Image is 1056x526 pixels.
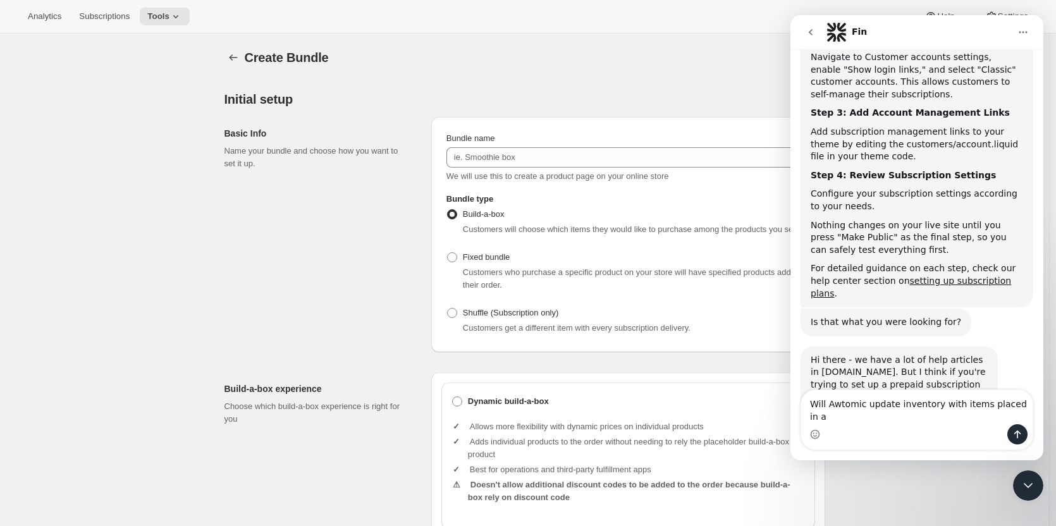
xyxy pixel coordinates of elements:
span: Customers will choose which items they would like to purchase among the products you select. [463,224,808,234]
b: Step 3: Add Account Management Links [20,92,219,102]
li: Best for operations and third-party fulfillment apps [468,463,805,476]
button: Bundles [224,49,242,66]
div: Configure your subscription settings according to your needs. [20,173,233,197]
textarea: Message… [11,375,242,409]
span: Settings [998,11,1028,21]
li: Adds individual products to the order without needing to rely the placeholder build-a-box product [468,436,805,461]
div: Nothing changes on your live site until you press "Make Public" as the final step, so you can saf... [20,204,233,242]
h2: Basic Info [224,127,411,140]
h2: Initial setup [224,92,825,107]
span: Subscriptions [79,11,130,21]
span: Customers get a different item with every subscription delivery. [463,323,691,333]
div: For detailed guidance on each step, check our help center section on . [20,247,233,284]
button: Analytics [20,8,69,25]
iframe: Intercom live chat [1013,470,1043,501]
iframe: Intercom live chat [790,15,1043,460]
div: Fin says… [10,293,243,331]
li: Allows more flexibility with dynamic prices on individual products [468,420,805,433]
a: setting up subscription plans [20,260,221,283]
button: Send a message… [217,409,237,429]
button: Settings [978,8,1036,25]
div: Add subscription management links to your theme by editing the customers/account.liquid file in y... [20,111,233,148]
span: Customers who purchase a specific product on your store will have specified products added to the... [463,267,809,290]
button: Tools [140,8,190,25]
h2: Build-a-box experience [224,382,411,395]
div: Is that what you were looking for? [20,301,171,314]
button: Emoji picker [20,414,30,424]
span: Bundle name [446,133,495,143]
span: Shuffle (Subscription only) [463,308,559,317]
span: We will use this to create a product page on your online store [446,171,669,181]
p: Choose which build-a-box experience is right for you [224,400,411,425]
span: Help [937,11,954,21]
span: Fixed bundle [463,252,510,262]
span: Create Bundle [245,51,329,64]
span: Bundle type [446,194,493,204]
div: Hi there - we have a lot of help articles in [DOMAIN_NAME]. But I think if you're trying to set u... [20,339,197,450]
span: Tools [147,11,169,21]
span: Analytics [28,11,61,21]
b: Dynamic build-a-box [468,395,549,408]
div: Is that what you were looking for? [10,293,181,321]
b: Step 4: Review Subscription Settings [20,155,206,165]
button: Subscriptions [71,8,137,25]
span: Build-a-box [463,209,505,219]
p: Name your bundle and choose how you want to set it up. [224,145,411,170]
li: Doesn't allow additional discount codes to be added to the order because build-a-box rely on disc... [468,479,805,504]
button: Help [917,8,974,25]
input: ie. Smoothie box [446,147,810,168]
div: Navigate to Customer accounts settings, enable "Show login links," and select "Classic" customer ... [20,36,233,85]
